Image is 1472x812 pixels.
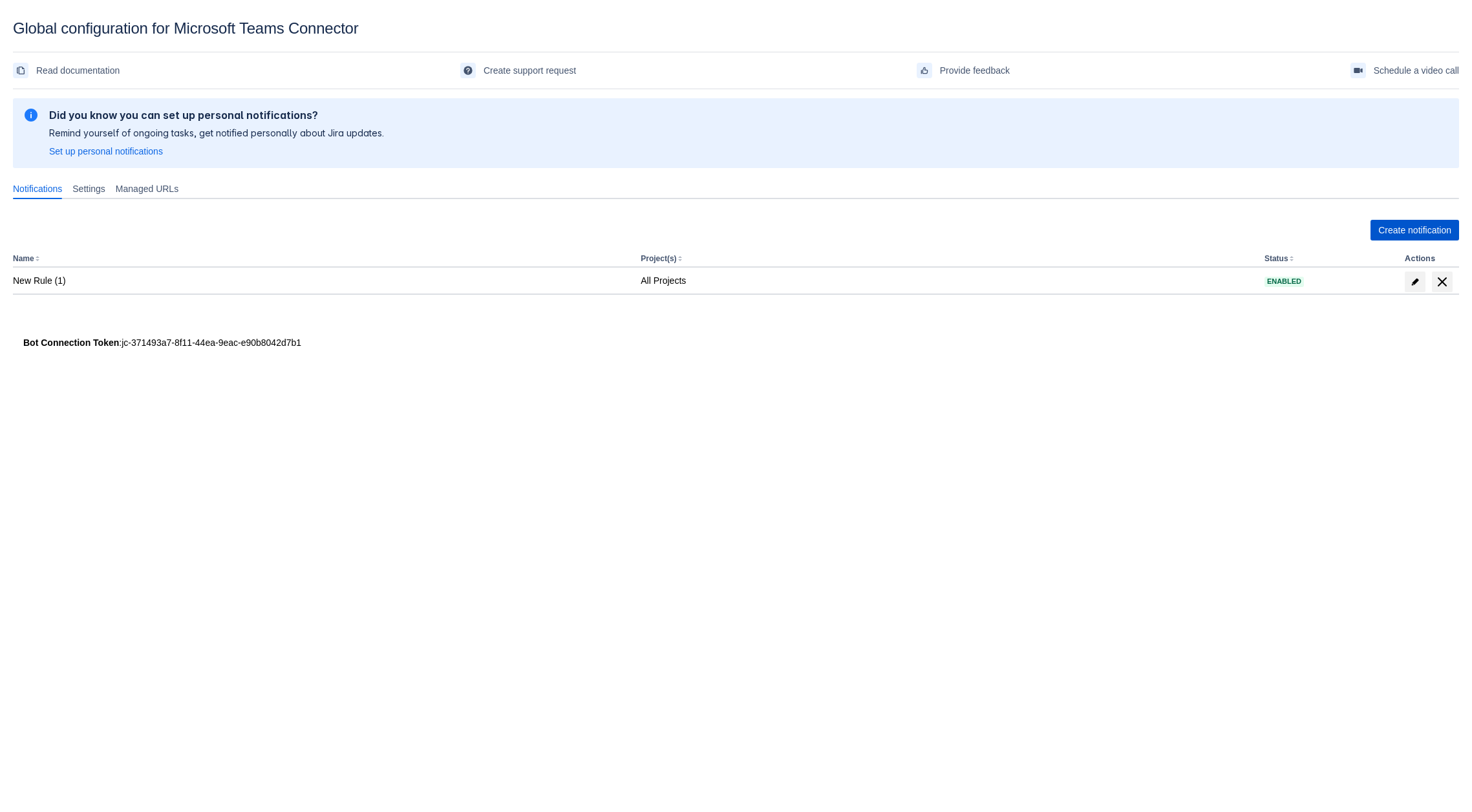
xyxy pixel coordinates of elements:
[72,182,105,195] span: Settings
[49,127,384,140] p: Remind yourself of ongoing tasks, get notified personally about Jira updates.
[23,337,119,348] strong: Bot Connection Token
[1350,60,1459,81] a: Schedule a video call
[641,254,676,263] button: Project(s)
[23,336,1449,349] div: : jc-371493a7-8f11-44ea-9eac-e90b8042d7b1
[16,65,26,76] span: documentation
[484,60,576,81] span: Create support request
[460,60,576,81] a: Create support request
[23,107,39,123] span: information
[13,182,62,195] span: Notifications
[36,60,120,81] span: Read documentation
[1400,251,1459,268] th: Actions
[49,145,163,158] a: Set up personal notifications
[116,182,178,195] span: Managed URLs
[463,65,473,76] span: support
[13,60,120,81] a: Read documentation
[13,274,630,287] div: New Rule (1)
[641,274,1254,287] div: All Projects
[917,60,1010,81] a: Provide feedback
[1435,274,1450,290] span: delete
[940,60,1010,81] span: Provide feedback
[1264,254,1288,263] button: Status
[1374,60,1459,81] span: Schedule a video call
[1378,220,1451,240] span: Create notification
[1410,277,1420,287] span: edit
[1264,278,1304,285] span: Enabled
[13,19,1459,37] div: Global configuration for Microsoft Teams Connector
[13,254,34,263] button: Name
[919,65,930,76] span: feedback
[1371,220,1459,240] button: Create notification
[49,109,384,122] h2: Did you know you can set up personal notifications?
[1353,65,1363,76] span: videoCall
